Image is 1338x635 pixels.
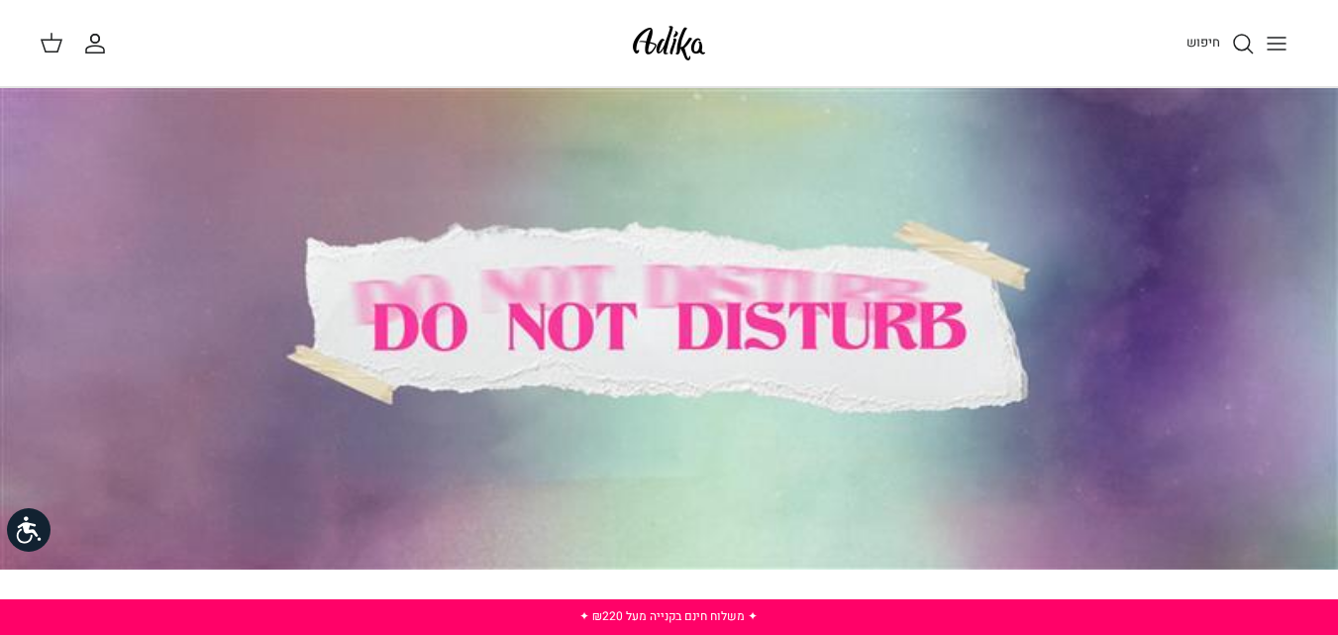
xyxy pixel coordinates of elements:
span: חיפוש [1186,33,1220,52]
a: החשבון שלי [83,32,115,55]
a: חיפוש [1186,32,1255,55]
img: Adika IL [627,20,711,66]
a: ✦ משלוח חינם בקנייה מעל ₪220 ✦ [579,607,758,625]
button: Toggle menu [1255,22,1298,65]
